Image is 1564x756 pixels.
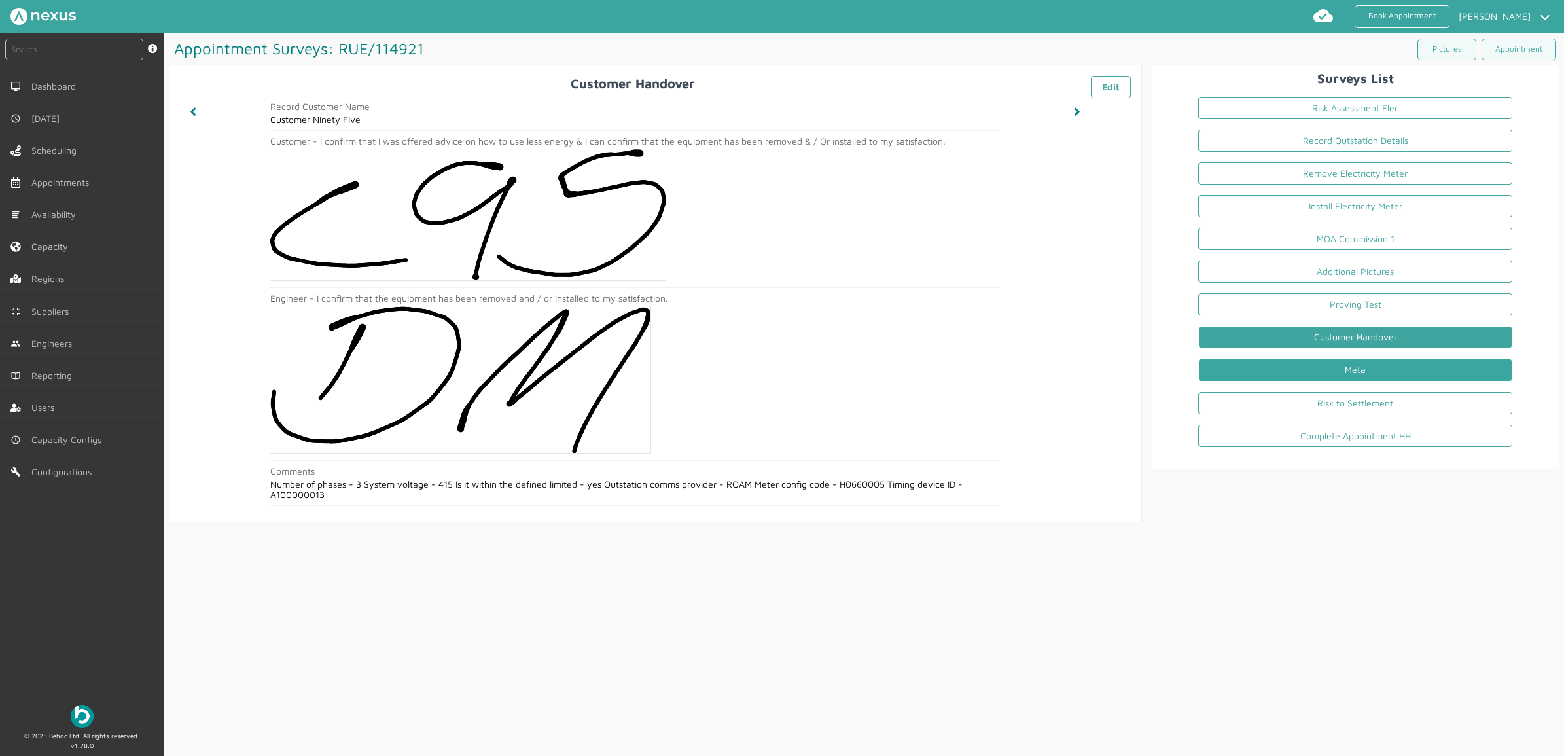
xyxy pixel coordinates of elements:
img: md-book.svg [10,370,21,381]
h2: Surveys List [1158,71,1554,86]
h2: Number of phases - 3 System voltage - 415 Is it within the defined limited - yes Outstation comms... [270,479,999,500]
a: Appointment [1482,39,1556,60]
a: Remove Electricity Meter [1198,162,1512,185]
h2: Engineer - I confirm that the equipment has been removed and / or installed to my satisfaction. [270,293,999,304]
h2: Comments [270,466,999,477]
a: Record Outstation Details [1198,130,1512,152]
a: Pictures [1417,39,1476,60]
img: md-time.svg [10,113,21,124]
img: md-build.svg [10,467,21,477]
img: user-left-menu.svg [10,403,21,413]
a: Risk Assessment Elec [1198,97,1512,119]
a: Customer Handover [1198,326,1512,348]
span: Configurations [31,467,97,477]
a: Risk to Settlement [1198,392,1512,414]
img: md-time.svg [10,435,21,445]
img: scheduling-left-menu.svg [10,145,21,156]
a: Install Electricity Meter [1198,195,1512,217]
img: customer_handover_engineer_signature.png [270,306,650,453]
h1: Appointment Surveys: RUE/114921 ️️️ [169,33,864,63]
img: regions.left-menu.svg [10,274,21,284]
img: md-desktop.svg [10,81,21,92]
span: Appointments [31,177,94,188]
img: capacity-left-menu.svg [10,242,21,252]
h2: Customer Ninety Five [270,115,999,125]
a: Complete Appointment HH [1198,425,1512,447]
img: md-people.svg [10,338,21,349]
span: [DATE] [31,113,65,124]
a: Proving Test [1198,293,1512,315]
span: Capacity Configs [31,435,107,445]
span: Dashboard [31,81,81,92]
a: Edit [1091,76,1131,98]
a: Additional Pictures [1198,261,1512,283]
span: Availability [31,209,81,220]
img: Nexus [10,8,76,25]
h2: Customer - I confirm that I was offered advice on how to use less energy & I can confirm that the... [270,136,999,147]
span: Reporting [31,370,77,381]
h2: Customer Handover ️️️ [179,76,1131,91]
a: MOA Commission 1 [1198,228,1512,250]
span: Capacity [31,242,73,252]
h2: Record Customer Name [270,101,999,112]
img: appointments-left-menu.svg [10,177,21,188]
img: customer_handover_customer_signature.png [270,149,666,280]
img: md-contract.svg [10,306,21,317]
span: Users [31,403,60,413]
img: Beboc Logo [71,705,94,728]
img: md-cloud-done.svg [1313,5,1334,26]
span: Scheduling [31,145,82,156]
span: Suppliers [31,306,74,317]
a: Meta [1198,359,1512,381]
span: Regions [31,274,69,284]
img: md-list.svg [10,209,21,220]
span: Engineers [31,338,77,349]
a: Book Appointment [1355,5,1449,28]
input: Search by: Ref, PostCode, MPAN, MPRN, Account, Customer [5,39,143,60]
